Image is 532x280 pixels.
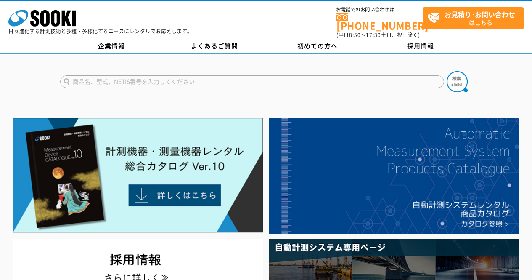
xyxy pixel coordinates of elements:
p: 日々進化する計測技術と多種・多様化するニーズにレンタルでお応えします。 [8,29,193,34]
a: よくあるご質問 [163,40,266,53]
a: 採用情報 [369,40,472,53]
img: btn_search.png [447,71,468,92]
input: 商品名、型式、NETIS番号を入力してください [60,75,444,88]
span: お電話でのお問い合わせは [336,7,423,12]
a: 初めての方へ [266,40,369,53]
span: 初めての方へ [297,41,338,51]
span: 17:30 [366,31,381,39]
strong: お見積り･お問い合わせ [445,9,515,19]
img: Catalog Ver10 [13,118,263,233]
span: はこちら [427,8,523,29]
a: [PHONE_NUMBER] [336,13,423,30]
a: 企業情報 [60,40,163,53]
img: 自動計測システムカタログ [269,118,519,234]
a: お見積り･お問い合わせはこちら [423,7,524,29]
span: 8:50 [349,31,361,39]
span: (平日 ～ 土日、祝日除く) [336,31,420,39]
